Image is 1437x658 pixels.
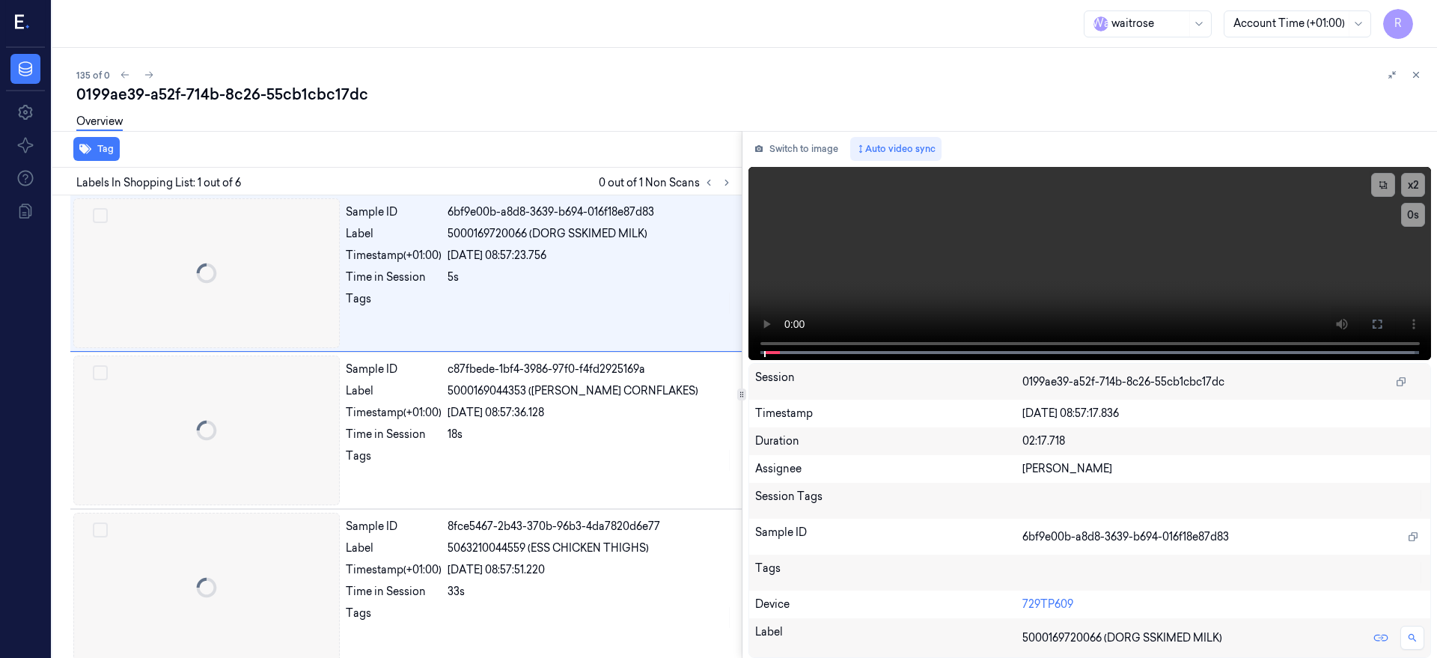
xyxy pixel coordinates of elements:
[346,269,442,285] div: Time in Session
[76,175,241,191] span: Labels In Shopping List: 1 out of 6
[1022,630,1222,646] span: 5000169720066 (DORG SSKIMED MILK)
[748,137,844,161] button: Switch to image
[1401,203,1425,227] button: 0s
[93,523,108,537] button: Select row
[448,519,733,534] div: 8fce5467-2b43-370b-96b3-4da7820d6e77
[1093,16,1108,31] span: W a
[755,433,1023,449] div: Duration
[448,427,733,442] div: 18s
[755,406,1023,421] div: Timestamp
[448,584,733,600] div: 33s
[448,562,733,578] div: [DATE] 08:57:51.220
[1383,9,1413,39] button: R
[448,540,649,556] span: 5063210044559 (ESS CHICKEN THIGHS)
[346,427,442,442] div: Time in Session
[346,540,442,556] div: Label
[755,461,1023,477] div: Assignee
[73,137,120,161] button: Tag
[346,448,442,472] div: Tags
[346,362,442,377] div: Sample ID
[1022,529,1229,545] span: 6bf9e00b-a8d8-3639-b694-016f18e87d83
[76,69,110,82] span: 135 of 0
[448,362,733,377] div: c87fbede-1bf4-3986-97f0-f4fd2925169a
[755,489,1023,513] div: Session Tags
[755,370,1023,394] div: Session
[346,204,442,220] div: Sample ID
[599,174,736,192] span: 0 out of 1 Non Scans
[346,405,442,421] div: Timestamp (+01:00)
[1022,406,1424,421] div: [DATE] 08:57:17.836
[448,226,647,242] span: 5000169720066 (DORG SSKIMED MILK)
[1022,374,1224,390] span: 0199ae39-a52f-714b-8c26-55cb1cbc17dc
[755,561,1023,585] div: Tags
[448,405,733,421] div: [DATE] 08:57:36.128
[850,137,942,161] button: Auto video sync
[346,383,442,399] div: Label
[346,562,442,578] div: Timestamp (+01:00)
[1022,597,1424,612] div: 729TP609
[755,597,1023,612] div: Device
[448,383,698,399] span: 5000169044353 ([PERSON_NAME] CORNFLAKES)
[755,525,1023,549] div: Sample ID
[448,204,733,220] div: 6bf9e00b-a8d8-3639-b694-016f18e87d83
[346,584,442,600] div: Time in Session
[93,365,108,380] button: Select row
[346,226,442,242] div: Label
[346,248,442,263] div: Timestamp (+01:00)
[93,208,108,223] button: Select row
[755,624,1023,651] div: Label
[1022,461,1424,477] div: [PERSON_NAME]
[448,269,733,285] div: 5s
[448,248,733,263] div: [DATE] 08:57:23.756
[346,291,442,315] div: Tags
[346,606,442,630] div: Tags
[1022,433,1424,449] div: 02:17.718
[76,114,123,131] a: Overview
[76,84,1425,105] div: 0199ae39-a52f-714b-8c26-55cb1cbc17dc
[1401,173,1425,197] button: x2
[346,519,442,534] div: Sample ID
